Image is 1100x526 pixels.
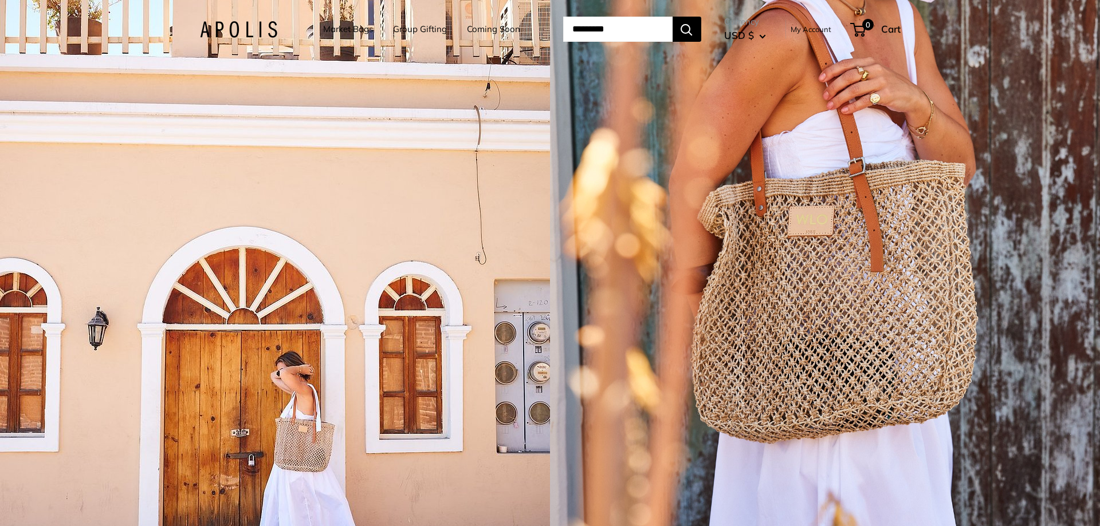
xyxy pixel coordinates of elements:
span: Currency [724,14,766,30]
button: USD $ [724,26,766,45]
img: Apolis [200,21,277,38]
span: Cart [881,23,901,35]
a: Group Gifting [393,21,447,37]
a: 0 Cart [851,20,901,38]
a: My Account [791,22,831,36]
input: Search... [563,17,673,42]
button: Search [673,17,701,42]
a: Market Bags [323,21,373,37]
span: USD $ [724,29,754,41]
a: Coming Soon [467,21,520,37]
span: 0 [862,19,873,30]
